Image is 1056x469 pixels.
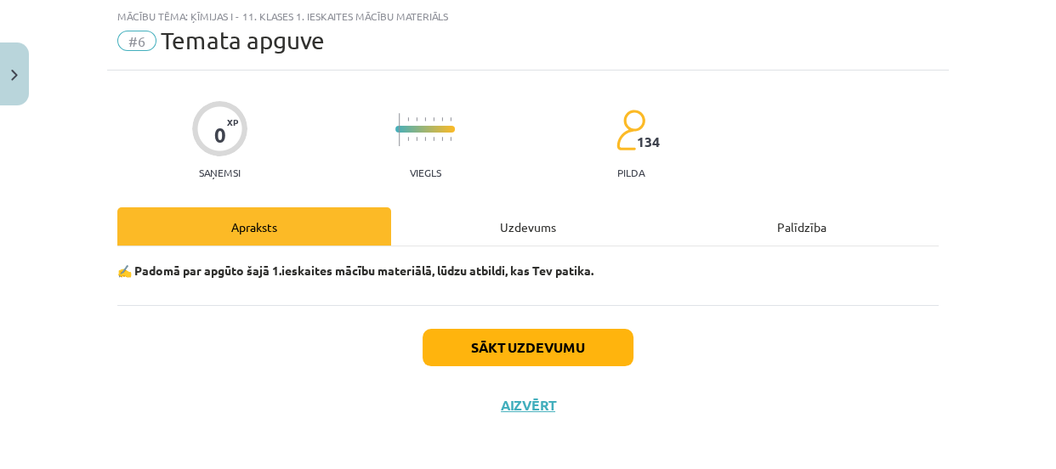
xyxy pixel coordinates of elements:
img: icon-short-line-57e1e144782c952c97e751825c79c345078a6d821885a25fce030b3d8c18986b.svg [416,137,417,141]
div: Palīdzība [665,207,939,246]
img: icon-close-lesson-0947bae3869378f0d4975bcd49f059093ad1ed9edebbc8119c70593378902aed.svg [11,70,18,81]
img: icon-short-line-57e1e144782c952c97e751825c79c345078a6d821885a25fce030b3d8c18986b.svg [450,117,451,121]
button: Aizvērt [496,397,560,414]
img: icon-short-line-57e1e144782c952c97e751825c79c345078a6d821885a25fce030b3d8c18986b.svg [450,137,451,141]
img: icon-short-line-57e1e144782c952c97e751825c79c345078a6d821885a25fce030b3d8c18986b.svg [433,137,434,141]
img: icon-short-line-57e1e144782c952c97e751825c79c345078a6d821885a25fce030b3d8c18986b.svg [424,137,426,141]
span: 134 [637,134,660,150]
p: pilda [617,167,644,178]
span: XP [227,117,238,127]
span: #6 [117,31,156,51]
span: Temata apguve [161,26,325,54]
img: icon-short-line-57e1e144782c952c97e751825c79c345078a6d821885a25fce030b3d8c18986b.svg [416,117,417,121]
p: Saņemsi [192,167,247,178]
img: students-c634bb4e5e11cddfef0936a35e636f08e4e9abd3cc4e673bd6f9a4125e45ecb1.svg [616,109,645,151]
div: Mācību tēma: Ķīmijas i - 11. klases 1. ieskaites mācību materiāls [117,10,939,22]
img: icon-short-line-57e1e144782c952c97e751825c79c345078a6d821885a25fce030b3d8c18986b.svg [424,117,426,121]
div: Uzdevums [391,207,665,246]
button: Sākt uzdevumu [423,329,633,366]
div: 0 [214,123,226,147]
p: Viegls [410,167,441,178]
img: icon-long-line-d9ea69661e0d244f92f715978eff75569469978d946b2353a9bb055b3ed8787d.svg [399,113,400,146]
strong: ✍️ Padomā par apgūto šajā 1.ieskaites mācību materiālā, lūdzu atbildi, kas Tev patika. [117,263,593,278]
img: icon-short-line-57e1e144782c952c97e751825c79c345078a6d821885a25fce030b3d8c18986b.svg [433,117,434,121]
div: Apraksts [117,207,391,246]
img: icon-short-line-57e1e144782c952c97e751825c79c345078a6d821885a25fce030b3d8c18986b.svg [407,117,409,121]
img: icon-short-line-57e1e144782c952c97e751825c79c345078a6d821885a25fce030b3d8c18986b.svg [441,137,443,141]
img: icon-short-line-57e1e144782c952c97e751825c79c345078a6d821885a25fce030b3d8c18986b.svg [441,117,443,121]
img: icon-short-line-57e1e144782c952c97e751825c79c345078a6d821885a25fce030b3d8c18986b.svg [407,137,409,141]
